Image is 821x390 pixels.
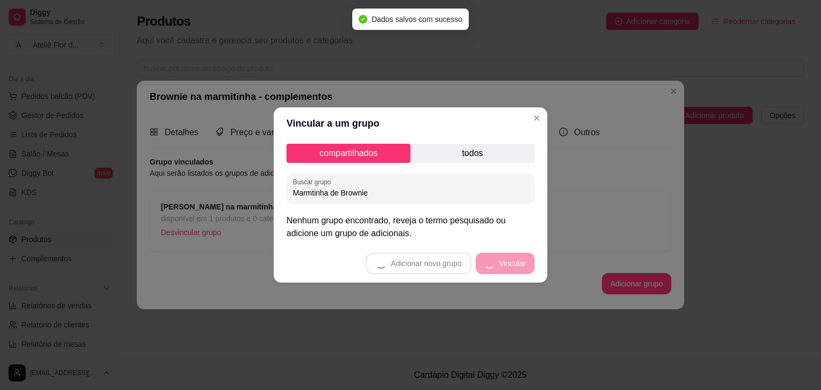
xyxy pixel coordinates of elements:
input: Buscar grupo [293,188,528,198]
span: Dados salvos com sucesso [371,15,462,24]
p: compartilhados [286,144,410,163]
span: check-circle [359,15,367,24]
p: todos [410,144,535,163]
header: Vincular a um grupo [274,107,547,139]
label: Buscar grupo [293,177,335,186]
button: Close [528,110,545,127]
p: Nenhum grupo encontrado, reveja o termo pesquisado ou adicione um grupo de adicionais. [286,214,535,240]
